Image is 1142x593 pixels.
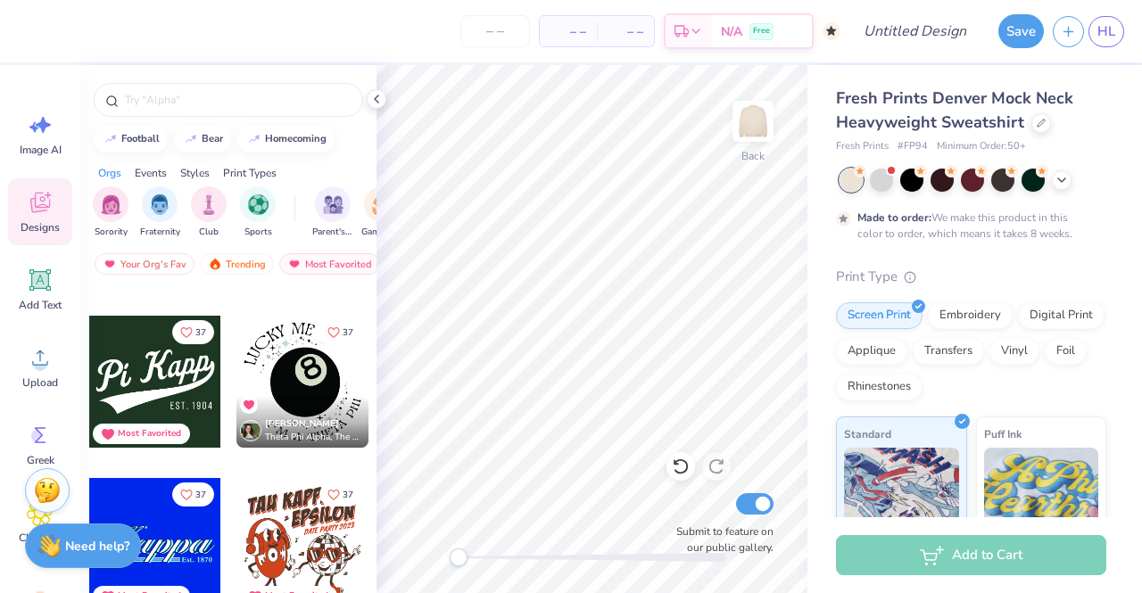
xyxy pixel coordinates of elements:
span: Standard [844,424,891,443]
span: Fraternity [140,226,180,239]
strong: Made to order: [857,210,931,225]
span: Image AI [20,143,62,157]
img: Puff Ink [984,448,1099,537]
label: Submit to feature on our public gallery. [666,523,774,556]
img: most_fav.gif [287,258,302,270]
div: Embroidery [928,302,1013,329]
button: filter button [93,186,128,239]
div: Foil [1045,338,1087,365]
span: Parent's Weekend [312,226,353,239]
span: – – [550,22,586,41]
button: filter button [191,186,227,239]
img: Club Image [199,194,219,215]
img: Game Day Image [372,194,393,215]
img: Sports Image [248,194,269,215]
span: Sorority [95,226,128,239]
span: Free [753,25,770,37]
span: Clipart & logos [11,531,70,559]
span: Sports [244,226,272,239]
span: # FP94 [898,139,928,154]
input: Try "Alpha" [123,91,352,109]
div: Events [135,165,167,181]
div: football [121,134,160,144]
div: filter for Game Day [361,186,402,239]
div: Most Favorited [279,253,380,275]
div: Applique [836,338,907,365]
img: trend_line.gif [184,134,198,144]
img: Sorority Image [101,194,121,215]
button: homecoming [237,126,335,152]
button: filter button [140,186,180,239]
div: filter for Sorority [93,186,128,239]
div: Orgs [98,165,121,181]
div: filter for Fraternity [140,186,180,239]
span: Designs [21,220,60,235]
div: Print Types [223,165,277,181]
div: Digital Print [1018,302,1105,329]
span: – – [608,22,643,41]
div: filter for Sports [240,186,276,239]
div: We make this product in this color to order, which means it takes 8 weeks. [857,210,1077,242]
input: Untitled Design [849,13,981,49]
img: trending.gif [208,258,222,270]
img: Parent's Weekend Image [323,194,343,215]
div: Screen Print [836,302,923,329]
div: filter for Parent's Weekend [312,186,353,239]
img: Back [735,103,771,139]
button: filter button [240,186,276,239]
span: Fresh Prints Denver Mock Neck Heavyweight Sweatshirt [836,87,1073,133]
span: HL [1097,21,1115,42]
span: Upload [22,375,58,390]
img: most_fav.gif [103,258,117,270]
img: Standard [844,448,959,537]
div: Trending [200,253,274,275]
div: Print Type [836,267,1106,287]
div: Rhinestones [836,374,923,400]
strong: Need help? [65,538,129,555]
img: Fraternity Image [150,194,170,215]
input: – – [460,15,530,47]
button: football [94,126,168,152]
span: Club [199,226,219,239]
div: Back [741,148,765,164]
div: Transfers [913,338,984,365]
img: trend_line.gif [247,134,261,144]
span: Minimum Order: 50 + [937,139,1026,154]
div: homecoming [265,134,327,144]
div: bear [202,134,223,144]
button: bear [174,126,231,152]
span: Game Day [361,226,402,239]
button: filter button [312,186,353,239]
span: Puff Ink [984,424,1022,443]
div: Your Org's Fav [95,253,194,275]
span: Fresh Prints [836,139,889,154]
div: Styles [180,165,210,181]
span: Greek [27,453,54,467]
button: Save [998,14,1044,48]
div: filter for Club [191,186,227,239]
img: trend_line.gif [103,134,118,144]
a: HL [1088,16,1124,47]
span: N/A [721,22,742,41]
div: Accessibility label [450,548,468,566]
div: Vinyl [989,338,1039,365]
button: filter button [361,186,402,239]
span: Add Text [19,298,62,312]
